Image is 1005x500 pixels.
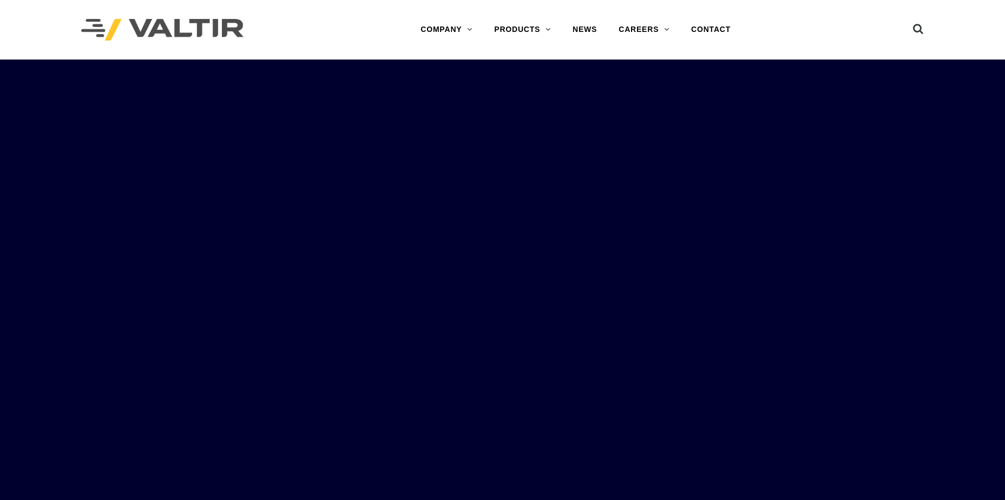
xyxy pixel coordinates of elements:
a: COMPANY [410,19,483,41]
img: Valtir [81,19,244,41]
a: PRODUCTS [483,19,562,41]
a: CAREERS [608,19,680,41]
a: NEWS [562,19,608,41]
a: CONTACT [680,19,741,41]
